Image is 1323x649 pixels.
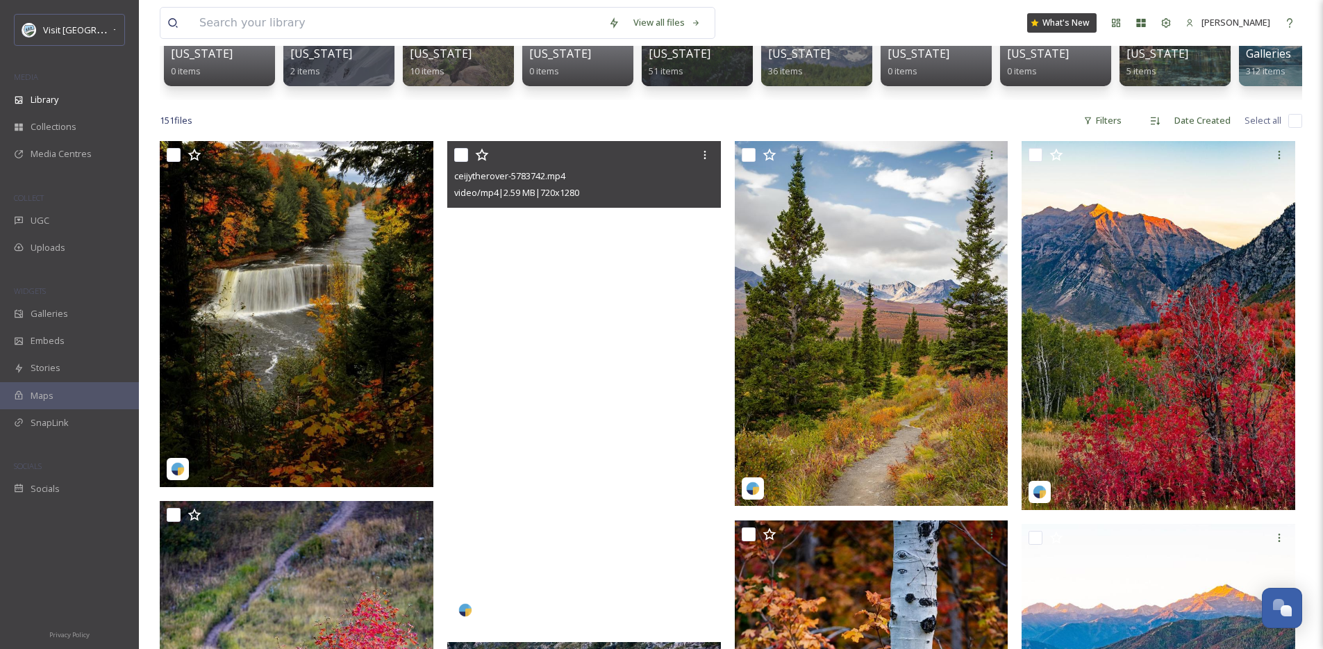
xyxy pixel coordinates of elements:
[410,65,444,77] span: 10 items
[290,65,320,77] span: 2 items
[1007,47,1069,77] a: [US_STATE]0 items
[410,47,472,77] a: [US_STATE]10 items
[1033,485,1047,499] img: snapsea-logo.png
[31,334,65,347] span: Embeds
[171,65,201,77] span: 0 items
[290,47,352,77] a: [US_STATE]2 items
[1076,107,1129,134] div: Filters
[768,65,803,77] span: 36 items
[1179,9,1277,36] a: [PERSON_NAME]
[649,47,710,77] a: [US_STATE]51 items
[888,46,949,61] span: [US_STATE]
[454,186,579,199] span: video/mp4 | 2.59 MB | 720 x 1280
[1007,65,1037,77] span: 0 items
[31,93,58,106] span: Library
[1201,16,1270,28] span: [PERSON_NAME]
[1245,114,1281,127] span: Select all
[768,47,830,77] a: [US_STATE]36 items
[31,147,92,161] span: Media Centres
[1167,107,1238,134] div: Date Created
[1126,65,1156,77] span: 5 items
[31,307,68,320] span: Galleries
[768,46,830,61] span: [US_STATE]
[49,625,90,642] a: Privacy Policy
[626,9,708,36] a: View all files
[529,65,559,77] span: 0 items
[649,65,683,77] span: 51 items
[1007,46,1069,61] span: [US_STATE]
[22,23,36,37] img: download.png
[160,141,436,487] img: frankp_photos-1929117.jpg
[31,214,49,227] span: UGC
[1027,13,1097,33] a: What's New
[746,482,760,495] img: snapsea-logo.png
[171,47,233,77] a: [US_STATE]0 items
[1246,46,1291,61] span: Galleries
[160,114,192,127] span: 151 file s
[14,192,44,203] span: COLLECT
[31,361,60,375] span: Stories
[31,241,65,254] span: Uploads
[43,23,176,36] span: Visit [GEOGRAPHIC_DATA] Parks
[14,286,46,296] span: WIDGETS
[735,141,1008,506] img: meeegans_travels-5738853.jpg
[1126,46,1188,61] span: [US_STATE]
[458,603,472,617] img: snapsea-logo.png
[1126,47,1188,77] a: [US_STATE]5 items
[888,47,949,77] a: [US_STATE]0 items
[171,46,233,61] span: [US_STATE]
[31,389,53,402] span: Maps
[1262,588,1302,628] button: Open Chat
[1022,141,1298,510] img: dinosaur802-17884452549245811.jpeg
[529,47,591,77] a: [US_STATE]0 items
[454,170,565,182] span: ceijytherover-5783742.mp4
[31,120,76,133] span: Collections
[171,462,185,476] img: snapsea-logo.png
[31,416,69,429] span: SnapLink
[410,46,472,61] span: [US_STATE]
[529,46,591,61] span: [US_STATE]
[192,8,601,38] input: Search your library
[447,141,721,627] video: ceijytherover-5783742.mp4
[31,482,60,495] span: Socials
[49,630,90,639] span: Privacy Policy
[888,65,917,77] span: 0 items
[1246,65,1285,77] span: 312 items
[290,46,352,61] span: [US_STATE]
[649,46,710,61] span: [US_STATE]
[1246,47,1291,77] a: Galleries312 items
[14,72,38,82] span: MEDIA
[14,461,42,471] span: SOCIALS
